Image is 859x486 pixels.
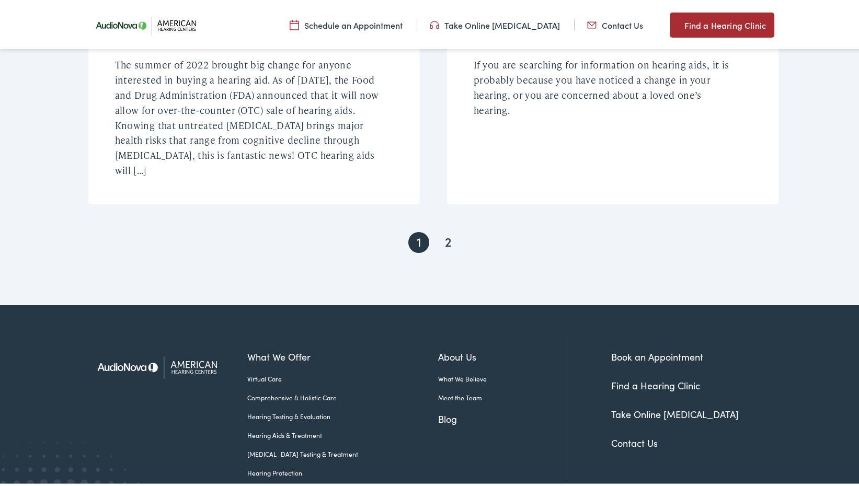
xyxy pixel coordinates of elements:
img: utility icon [587,17,597,29]
a: What We Believe [438,372,567,381]
p: The summer of 2022 brought big change for anyone interested in buying a hearing aid. As of [DATE]... [115,55,380,176]
img: utility icon [290,17,299,29]
img: utility icon [430,17,439,29]
a: Contact Us [587,17,643,29]
a: Hearing Testing & Evaluation [247,410,438,419]
p: If you are searching for information on hearing aids, it is probably because you have noticed a c... [474,55,739,115]
a: About Us [438,348,567,362]
a: What We Offer [247,348,438,362]
img: American Hearing Centers [88,340,232,390]
a: Contact Us [611,434,658,447]
a: Meet the Team [438,391,567,400]
a: [MEDICAL_DATA] Testing & Treatment [247,447,438,457]
a: Book an Appointment [611,348,703,361]
a: Comprehensive & Holistic Care [247,391,438,400]
a: Goto Page 2 [438,230,459,251]
a: Hearing Aids & Treatment [247,429,438,438]
a: Find a Hearing Clinic [670,10,774,36]
img: utility icon [670,17,679,29]
a: Schedule an Appointment [290,17,403,29]
a: Take Online [MEDICAL_DATA] [430,17,560,29]
a: Find a Hearing Clinic [611,377,700,390]
a: Virtual Care [247,372,438,381]
a: Blog [438,410,567,424]
span: Current page, page 1 [408,230,429,251]
a: Hearing Protection [247,466,438,476]
a: Take Online [MEDICAL_DATA] [611,406,739,419]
